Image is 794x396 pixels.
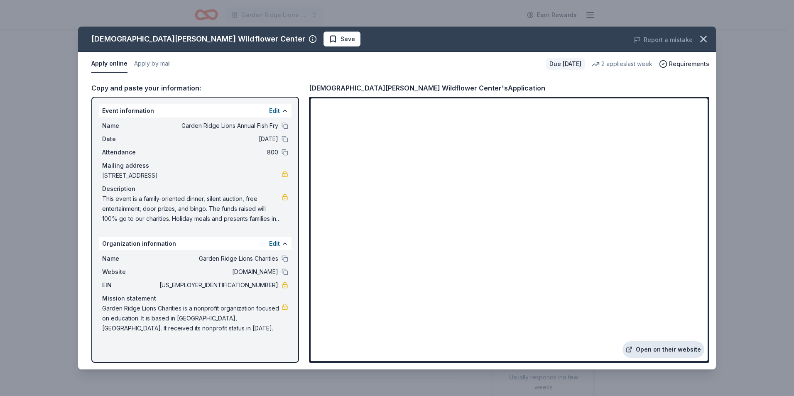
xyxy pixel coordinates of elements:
[134,55,171,73] button: Apply by mail
[99,237,292,250] div: Organization information
[102,280,158,290] span: EIN
[269,106,280,116] button: Edit
[158,147,278,157] span: 800
[158,280,278,290] span: [US_EMPLOYER_IDENTIFICATION_NUMBER]
[91,55,127,73] button: Apply online
[546,58,585,70] div: Due [DATE]
[341,34,355,44] span: Save
[91,83,299,93] div: Copy and paste your information:
[99,104,292,117] div: Event information
[102,184,288,194] div: Description
[102,267,158,277] span: Website
[158,254,278,264] span: Garden Ridge Lions Charities
[102,121,158,131] span: Name
[102,194,282,224] span: This event is a family-oriented dinner, silent auction, free entertainment, door prizes, and bing...
[102,161,288,171] div: Mailing address
[102,293,288,303] div: Mission statement
[102,134,158,144] span: Date
[158,267,278,277] span: [DOMAIN_NAME]
[102,303,282,333] span: Garden Ridge Lions Charities is a nonprofit organization focused on education. It is based in [GE...
[309,83,545,93] div: [DEMOGRAPHIC_DATA][PERSON_NAME] Wildflower Center's Application
[102,254,158,264] span: Name
[622,341,704,358] a: Open on their website
[634,35,693,45] button: Report a mistake
[323,32,360,46] button: Save
[158,134,278,144] span: [DATE]
[102,147,158,157] span: Attendance
[102,171,282,181] span: [STREET_ADDRESS]
[659,59,709,69] button: Requirements
[591,59,652,69] div: 2 applies last week
[91,32,305,46] div: [DEMOGRAPHIC_DATA][PERSON_NAME] Wildflower Center
[158,121,278,131] span: Garden Ridge Lions Annual Fish Fry
[669,59,709,69] span: Requirements
[269,239,280,249] button: Edit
